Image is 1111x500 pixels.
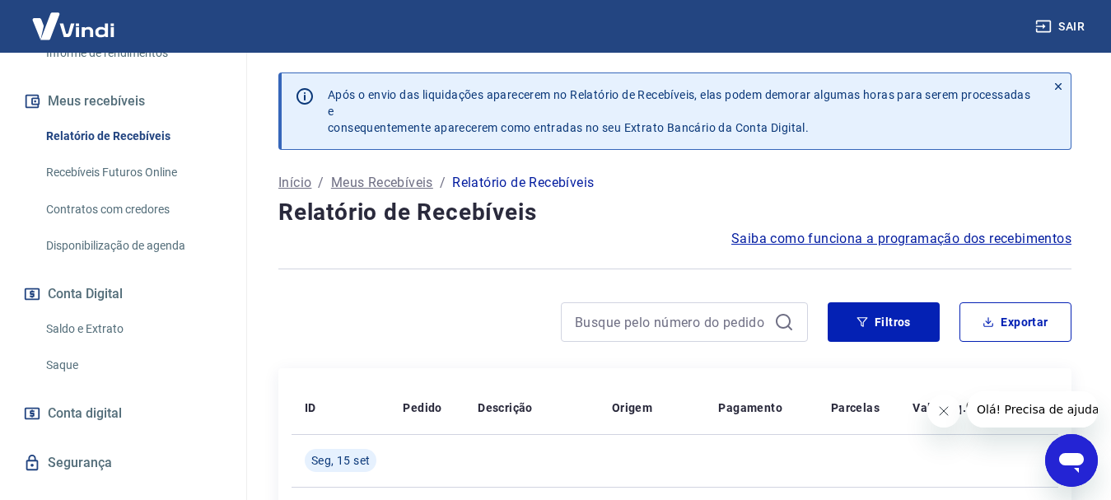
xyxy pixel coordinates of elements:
button: Sair [1032,12,1091,42]
iframe: Botão para abrir a janela de mensagens [1045,434,1098,487]
a: Disponibilização de agenda [40,229,226,263]
p: / [318,173,324,193]
p: Descrição [478,400,533,416]
span: Seg, 15 set [311,452,370,469]
p: Origem [612,400,652,416]
p: / [440,173,446,193]
button: Conta Digital [20,276,226,312]
img: Vindi [20,1,127,51]
p: Pedido [403,400,441,416]
button: Meus recebíveis [20,83,226,119]
a: Contratos com credores [40,193,226,227]
a: Informe de rendimentos [40,36,226,70]
input: Busque pelo número do pedido [575,310,768,334]
a: Início [278,173,311,193]
a: Relatório de Recebíveis [40,119,226,153]
a: Meus Recebíveis [331,173,433,193]
p: Valor Líq. [913,400,966,416]
a: Conta digital [20,395,226,432]
a: Saldo e Extrato [40,312,226,346]
p: Parcelas [831,400,880,416]
span: Conta digital [48,402,122,425]
iframe: Mensagem da empresa [967,391,1098,428]
button: Exportar [959,302,1071,342]
button: Filtros [828,302,940,342]
a: Saque [40,348,226,382]
iframe: Fechar mensagem [927,395,960,428]
a: Recebíveis Futuros Online [40,156,226,189]
a: Segurança [20,445,226,481]
h4: Relatório de Recebíveis [278,196,1071,229]
p: ID [305,400,316,416]
p: Relatório de Recebíveis [452,173,594,193]
p: Após o envio das liquidações aparecerem no Relatório de Recebíveis, elas podem demorar algumas ho... [328,86,1033,136]
p: Pagamento [718,400,782,416]
span: Olá! Precisa de ajuda? [10,12,138,25]
a: Saiba como funciona a programação dos recebimentos [731,229,1071,249]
